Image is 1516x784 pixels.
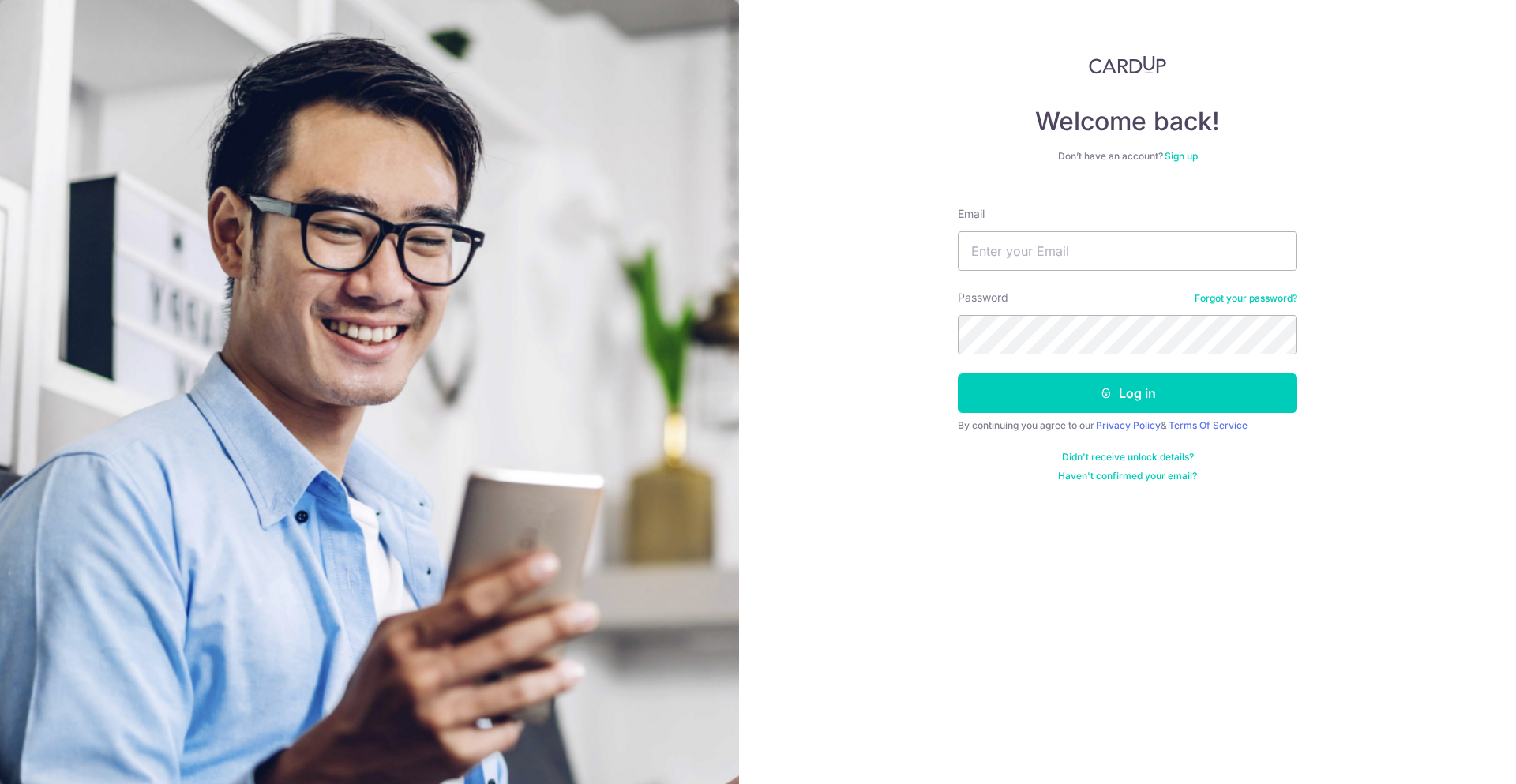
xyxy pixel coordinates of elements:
a: Forgot your password? [1195,292,1297,305]
a: Sign up [1165,150,1198,162]
a: Terms Of Service [1169,419,1248,431]
a: Haven't confirmed your email? [1058,470,1197,482]
input: Enter your Email [958,231,1297,271]
label: Email [958,206,985,222]
img: CardUp Logo [1089,55,1166,74]
button: Log in [958,373,1297,413]
h4: Welcome back! [958,106,1297,137]
a: Didn't receive unlock details? [1062,451,1194,463]
div: Don’t have an account? [958,150,1297,163]
div: By continuing you agree to our & [958,419,1297,432]
a: Privacy Policy [1096,419,1161,431]
label: Password [958,290,1008,306]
